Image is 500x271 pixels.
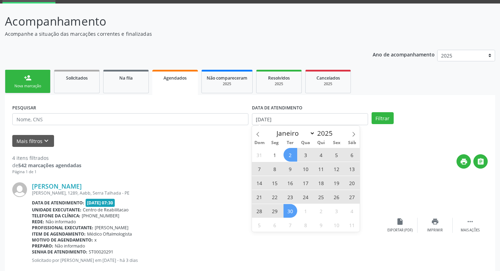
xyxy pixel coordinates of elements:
span: Agosto 31, 2025 [253,148,266,162]
span: Sáb [344,141,360,145]
i:  [466,218,474,225]
span: [PERSON_NAME] [95,225,128,231]
button: Mais filtroskeyboard_arrow_down [12,135,54,147]
b: Telefone da clínica: [32,213,80,219]
span: Outubro 6, 2025 [268,218,282,232]
img: img [12,182,27,197]
label: PESQUISAR [12,102,36,113]
span: Setembro 13, 2025 [345,162,359,176]
span: Setembro 16, 2025 [284,176,297,190]
b: Rede: [32,219,44,225]
p: Acompanhamento [5,13,348,30]
b: Motivo de agendamento: [32,237,93,243]
input: Year [315,129,338,138]
span: Cancelados [316,75,340,81]
span: Ter [282,141,298,145]
strong: 542 marcações agendadas [18,162,81,169]
span: Outubro 2, 2025 [314,204,328,218]
span: Setembro 26, 2025 [330,190,344,204]
span: Setembro 5, 2025 [330,148,344,162]
a: [PERSON_NAME] [32,182,82,190]
span: Setembro 30, 2025 [284,204,297,218]
span: Setembro 11, 2025 [314,162,328,176]
span: Médico Oftalmologista [87,231,132,237]
span: Setembro 1, 2025 [268,148,282,162]
span: Setembro 8, 2025 [268,162,282,176]
select: Month [273,128,315,138]
span: Setembro 20, 2025 [345,176,359,190]
span: Setembro 19, 2025 [330,176,344,190]
span: Setembro 12, 2025 [330,162,344,176]
i: print [460,158,468,165]
div: person_add [24,74,32,82]
div: Mais ações [461,228,480,233]
span: Setembro 9, 2025 [284,162,297,176]
span: [PHONE_NUMBER] [82,213,119,219]
span: Setembro 18, 2025 [314,176,328,190]
span: Sex [329,141,344,145]
div: Página 1 de 1 [12,169,81,175]
span: Setembro 6, 2025 [345,148,359,162]
input: Selecione um intervalo [252,113,368,125]
span: Outubro 8, 2025 [299,218,313,232]
span: Outubro 3, 2025 [330,204,344,218]
div: 2025 [207,81,247,87]
span: Outubro 10, 2025 [330,218,344,232]
b: Item de agendamento: [32,231,86,237]
div: 2025 [311,81,346,87]
span: Setembro 23, 2025 [284,190,297,204]
i:  [477,158,485,165]
b: Unidade executante: [32,207,81,213]
i: insert_drive_file [396,218,404,225]
span: Setembro 2, 2025 [284,148,297,162]
button: Filtrar [372,112,394,124]
span: Setembro 3, 2025 [299,148,313,162]
span: Setembro 17, 2025 [299,176,313,190]
span: Outubro 9, 2025 [314,218,328,232]
b: Data de atendimento: [32,200,84,206]
label: DATA DE ATENDIMENTO [252,102,302,113]
span: Setembro 29, 2025 [268,204,282,218]
div: Exportar (PDF) [387,228,413,233]
div: Nova marcação [10,83,45,89]
span: Não informado [55,243,85,249]
span: Outubro 4, 2025 [345,204,359,218]
span: ST00020291 [89,249,113,255]
span: Setembro 4, 2025 [314,148,328,162]
div: 2025 [261,81,296,87]
button:  [473,154,488,169]
b: Preparo: [32,243,53,249]
span: Não compareceram [207,75,247,81]
p: Acompanhe a situação das marcações correntes e finalizadas [5,30,348,38]
span: Agendados [164,75,187,81]
span: [DATE] 07:30 [86,199,115,207]
span: Setembro 10, 2025 [299,162,313,176]
p: Ano de acompanhamento [373,50,435,59]
button: print [456,154,471,169]
span: Solicitados [66,75,88,81]
span: Centro de Reabilitacao [83,207,128,213]
span: Na fila [119,75,133,81]
span: Qui [313,141,329,145]
span: Setembro 22, 2025 [268,190,282,204]
span: Setembro 7, 2025 [253,162,266,176]
span: Setembro 25, 2025 [314,190,328,204]
div: [PERSON_NAME], 1289, Aabb, Serra Talhada - PE [32,190,382,196]
span: Setembro 24, 2025 [299,190,313,204]
span: Setembro 21, 2025 [253,190,266,204]
span: Setembro 28, 2025 [253,204,266,218]
span: Dom [252,141,267,145]
span: Qua [298,141,313,145]
span: Não informado [46,219,76,225]
span: Setembro 14, 2025 [253,176,266,190]
span: Setembro 15, 2025 [268,176,282,190]
div: 4 itens filtrados [12,154,81,162]
span: Resolvidos [268,75,290,81]
span: Seg [267,141,282,145]
input: Nome, CNS [12,113,248,125]
p: Solicitado por [PERSON_NAME] em [DATE] - há 3 dias [32,257,382,263]
b: Senha de atendimento: [32,249,87,255]
i: keyboard_arrow_down [42,137,50,145]
span: x [94,237,96,243]
span: Outubro 11, 2025 [345,218,359,232]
